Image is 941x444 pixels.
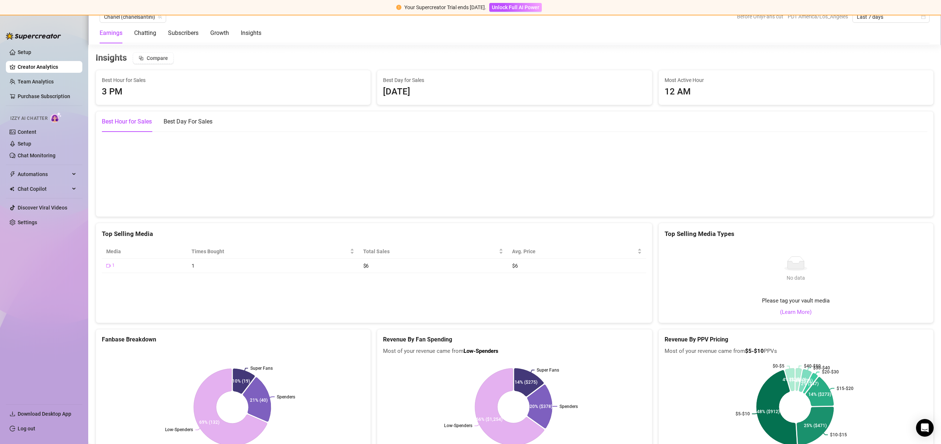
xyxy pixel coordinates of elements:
text: Spenders [277,394,295,399]
div: Insights [241,29,261,37]
text: $40-$50 [804,364,821,369]
img: Chat Copilot [10,186,14,191]
span: Chat Copilot [18,183,70,195]
div: 12 AM [665,85,927,99]
span: Most Active Hour [665,76,927,84]
span: Best Hour for Sales [102,76,365,84]
span: Before OnlyFans cut [737,11,783,22]
span: team [158,15,162,19]
th: Times Bought [187,244,359,259]
div: Subscribers [168,29,198,37]
span: Chanel (chanelsantini) [104,11,162,22]
span: $6 [512,262,518,269]
div: Earnings [100,29,122,37]
span: Total Sales [363,247,497,255]
span: Unlock Full AI Power [492,4,539,10]
span: Please tag your vault media [762,297,830,305]
text: Low-Spenders [165,427,193,432]
h5: Revenue By PPV Pricing [665,335,927,344]
th: Media [102,244,187,259]
th: Total Sales [359,244,508,259]
text: Spenders [559,404,578,409]
div: 3 PM [102,85,365,99]
img: AI Chatter [50,112,62,123]
a: Team Analytics [18,79,54,85]
div: Growth [210,29,229,37]
div: [DATE] [383,85,646,99]
text: Super Fans [250,366,273,371]
a: Setup [18,141,31,147]
span: PDT America/Los_Angeles [788,11,848,22]
span: Compare [147,55,168,61]
span: Most of your revenue came from PPVs [665,347,927,356]
span: Izzy AI Chatter [10,115,47,122]
a: Creator Analytics [18,61,76,73]
h3: Insights [96,52,127,64]
span: exclamation-circle [396,5,401,10]
a: Content [18,129,36,135]
div: Open Intercom Messenger [916,419,934,437]
span: Download Desktop App [18,411,71,417]
text: Super Fans [537,368,559,373]
span: Avg. Price [512,247,636,255]
div: Chatting [134,29,156,37]
a: Log out [18,426,35,432]
a: Purchase Subscription [18,90,76,102]
span: video-camera [106,264,111,268]
span: Your Supercreator Trial ends [DATE]. [404,4,486,10]
a: Unlock Full AI Power [489,4,542,10]
a: Settings [18,219,37,225]
span: block [139,55,144,61]
span: Best Day for Sales [383,76,646,84]
button: Unlock Full AI Power [489,3,542,12]
a: Discover Viral Videos [18,205,67,211]
div: No data [784,274,808,282]
span: 1 [192,262,194,269]
text: $5-$10 [735,412,749,417]
span: download [10,411,15,417]
span: Last 7 days [857,11,925,22]
button: Compare [133,52,174,64]
h5: Revenue By Fan Spending [383,335,646,344]
text: $20-$30 [822,370,838,375]
text: Low-Spenders [444,423,472,429]
span: Automations [18,168,70,180]
text: $15-$20 [837,386,854,391]
b: Low-Spenders [464,348,498,354]
span: Most of your revenue came from [383,347,646,356]
th: Avg. Price [508,244,646,259]
a: Chat Monitoring [18,153,56,158]
b: $5-$10 [745,348,764,354]
div: Top Selling Media Types [665,229,927,239]
div: Best Day For Sales [164,117,212,126]
span: Times Bought [192,247,348,255]
a: (Learn More) [780,308,812,317]
span: thunderbolt [10,171,15,177]
div: Best Hour for Sales [102,117,152,126]
h5: Fanbase Breakdown [102,335,365,344]
text: $30-$40 [813,365,830,370]
img: logo-BBDzfeDw.svg [6,32,61,40]
text: $10-$15 [830,432,847,437]
div: Top Selling Media [102,229,646,239]
span: calendar [921,15,926,19]
text: $0-$5 [773,364,784,369]
a: Setup [18,49,31,55]
span: $6 [363,262,369,269]
span: 1 [112,262,115,269]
